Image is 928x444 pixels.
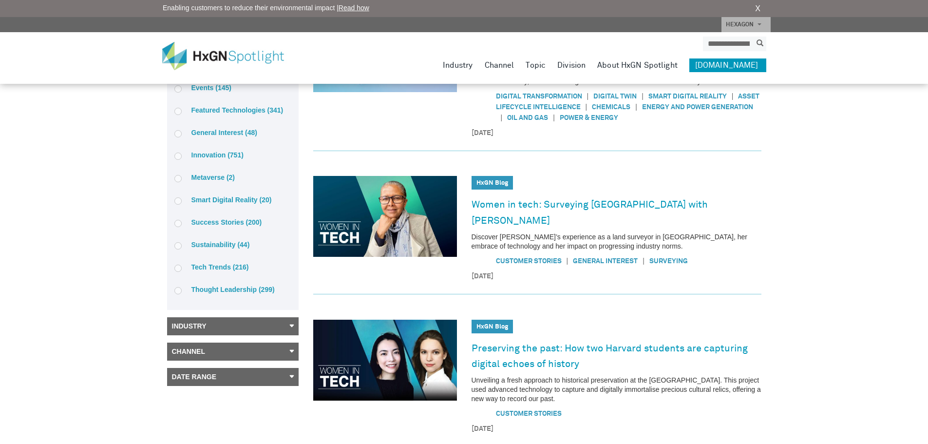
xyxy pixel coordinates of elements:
[472,128,761,138] time: [DATE]
[174,173,291,182] label: Metaverse (2)
[174,218,291,227] label: Success Stories (200)
[472,232,761,251] p: Discover [PERSON_NAME]’s experience as a land surveyor in [GEOGRAPHIC_DATA], her embrace of techn...
[485,58,514,72] a: Channel
[339,4,369,12] a: Read how
[472,341,761,372] a: Preserving the past: How two Harvard students are capturing digital echoes of history
[592,104,630,111] a: Chemicals
[472,376,761,404] p: Unveiling a fresh approach to historical preservation at the [GEOGRAPHIC_DATA]. This project used...
[496,410,562,417] a: Customer Stories
[167,343,299,361] a: Channel
[174,240,291,249] label: Sustainability (44)
[548,113,560,123] span: |
[496,258,562,265] a: Customer Stories
[174,263,291,271] label: Tech Trends (216)
[313,320,457,401] img: Preserving the past: How two Harvard students are capturing digital echoes of history
[496,93,582,100] a: Digital Transformation
[476,324,508,330] a: HxGN Blog
[593,93,637,100] a: Digital Twin
[649,258,688,265] a: Surveying
[557,58,586,72] a: Division
[174,128,291,137] label: General Interest (48)
[496,93,760,111] a: Asset Lifecycle Intelligence
[174,151,291,159] label: Innovation (751)
[581,102,592,112] span: |
[174,285,291,294] label: Thought Leadership (299)
[167,317,299,335] a: Industry
[721,17,771,32] a: HEXAGON
[727,91,739,101] span: |
[443,58,473,72] a: Industry
[496,113,508,123] span: |
[167,368,299,386] a: Date Range
[472,424,761,434] time: [DATE]
[630,102,642,112] span: |
[560,115,618,121] a: Power & Energy
[648,93,727,100] a: Smart Digital Reality
[597,58,678,72] a: About HxGN Spotlight
[472,197,761,229] a: Women in tech: Surveying [GEOGRAPHIC_DATA] with [PERSON_NAME]
[526,58,546,72] a: Topic
[472,271,761,282] time: [DATE]
[162,42,299,70] img: HxGN Spotlight
[755,3,760,15] a: X
[313,176,457,257] img: Women in tech: Surveying South Africa with Tumeka Bikitsha
[642,104,753,111] a: Energy and power generation
[689,58,766,72] a: [DOMAIN_NAME]
[507,115,548,121] a: Oil and gas
[582,91,594,101] span: |
[174,195,291,204] label: Smart Digital Reality (20)
[637,91,648,101] span: |
[562,256,573,266] span: |
[573,258,638,265] a: General Interest
[638,256,649,266] span: |
[174,83,291,92] label: Events (145)
[476,180,508,186] a: HxGN Blog
[163,3,369,13] span: Enabling customers to reduce their environmental impact |
[174,106,291,115] label: Featured Technologies (341)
